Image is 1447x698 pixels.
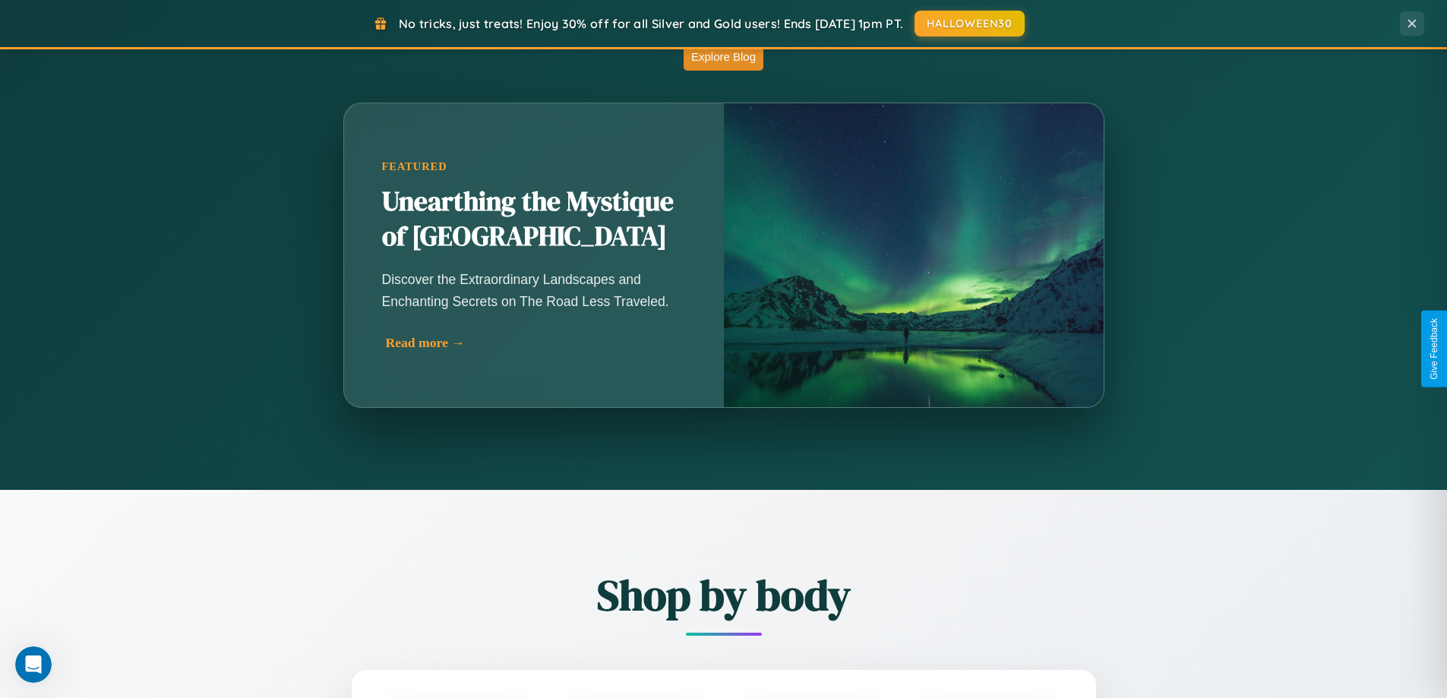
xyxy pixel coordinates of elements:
[268,566,1180,624] h2: Shop by body
[382,269,686,311] p: Discover the Extraordinary Landscapes and Enchanting Secrets on The Road Less Traveled.
[382,160,686,173] div: Featured
[382,185,686,254] h2: Unearthing the Mystique of [GEOGRAPHIC_DATA]
[1429,318,1439,380] div: Give Feedback
[399,16,903,31] span: No tricks, just treats! Enjoy 30% off for all Silver and Gold users! Ends [DATE] 1pm PT.
[684,43,763,71] button: Explore Blog
[386,335,690,351] div: Read more →
[15,646,52,683] iframe: Intercom live chat
[915,11,1025,36] button: HALLOWEEN30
